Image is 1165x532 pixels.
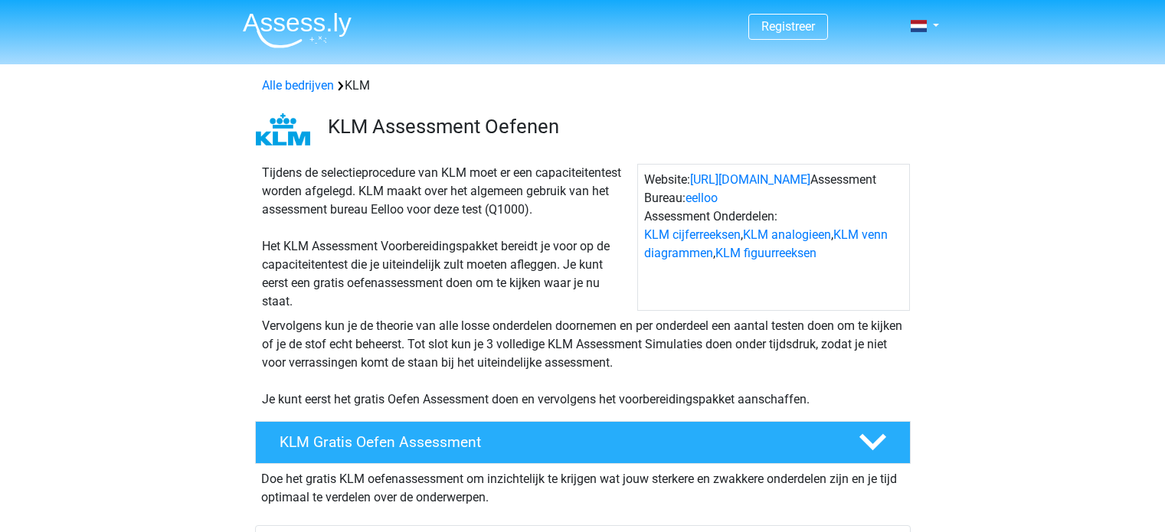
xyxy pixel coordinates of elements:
a: KLM analogieen [743,227,831,242]
div: Tijdens de selectieprocedure van KLM moet er een capaciteitentest worden afgelegd. KLM maakt over... [256,164,637,311]
div: Doe het gratis KLM oefenassessment om inzichtelijk te krijgen wat jouw sterkere en zwakkere onder... [255,464,911,507]
a: KLM Gratis Oefen Assessment [249,421,917,464]
a: Alle bedrijven [262,78,334,93]
div: KLM [256,77,910,95]
a: KLM venn diagrammen [644,227,888,260]
a: [URL][DOMAIN_NAME] [690,172,810,187]
div: Vervolgens kun je de theorie van alle losse onderdelen doornemen en per onderdeel een aantal test... [256,317,910,409]
div: Website: Assessment Bureau: Assessment Onderdelen: , , , [637,164,910,311]
h4: KLM Gratis Oefen Assessment [280,433,834,451]
h3: KLM Assessment Oefenen [328,115,898,139]
a: Registreer [761,19,815,34]
a: KLM cijferreeksen [644,227,741,242]
img: Assessly [243,12,352,48]
a: KLM figuurreeksen [715,246,816,260]
a: eelloo [686,191,718,205]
